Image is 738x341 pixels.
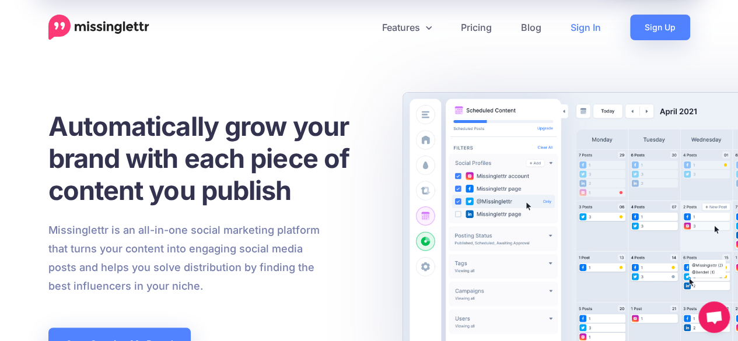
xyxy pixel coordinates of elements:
p: Missinglettr is an all-in-one social marketing platform that turns your content into engaging soc... [48,221,320,296]
div: Open chat [698,301,730,333]
a: Blog [506,15,556,40]
a: Pricing [446,15,506,40]
a: Home [48,15,149,40]
a: Features [368,15,446,40]
a: Sign Up [630,15,690,40]
a: Sign In [556,15,615,40]
h1: Automatically grow your brand with each piece of content you publish [48,110,378,206]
